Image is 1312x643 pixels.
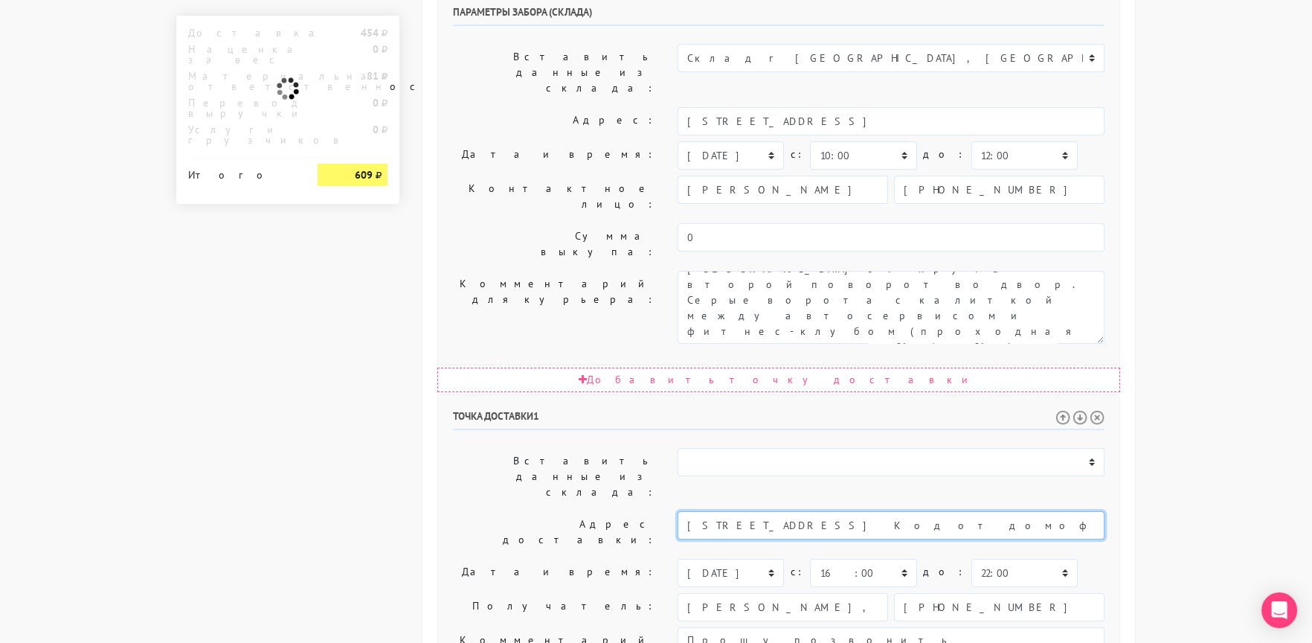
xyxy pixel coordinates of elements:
[361,26,379,39] strong: 454
[442,141,666,170] label: Дата и время:
[177,97,306,118] div: Перевод выручки
[188,164,295,180] div: Итого
[442,593,666,621] label: Получатель:
[177,44,306,65] div: Наценка за вес
[355,168,373,182] strong: 609
[442,271,666,344] label: Комментарий для курьера:
[1261,592,1297,628] div: Open Intercom Messenger
[177,28,306,38] div: Доставка
[678,271,1104,344] textarea: Как пройти: по [GEOGRAPHIC_DATA] от круга второй поворот во двор. Серые ворота с калиткой между а...
[894,176,1104,204] input: Телефон
[437,368,1120,392] div: Добавить точку доставки
[790,559,804,585] label: c:
[442,559,666,587] label: Дата и время:
[442,44,666,101] label: Вставить данные из склада:
[678,176,888,204] input: Имя
[274,75,301,102] img: ajax-loader.gif
[923,559,965,585] label: до:
[533,409,539,423] span: 1
[442,176,666,217] label: Контактное лицо:
[442,107,666,135] label: Адрес:
[177,71,306,92] div: Материальная ответственность
[678,593,888,621] input: Имя
[442,448,666,505] label: Вставить данные из склада:
[442,511,666,553] label: Адрес доставки:
[923,141,965,167] label: до:
[453,6,1104,26] h6: Параметры забора (склада)
[453,410,1104,430] h6: Точка доставки
[442,223,666,265] label: Сумма выкупа:
[894,593,1104,621] input: Телефон
[177,124,306,145] div: Услуги грузчиков
[790,141,804,167] label: c:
